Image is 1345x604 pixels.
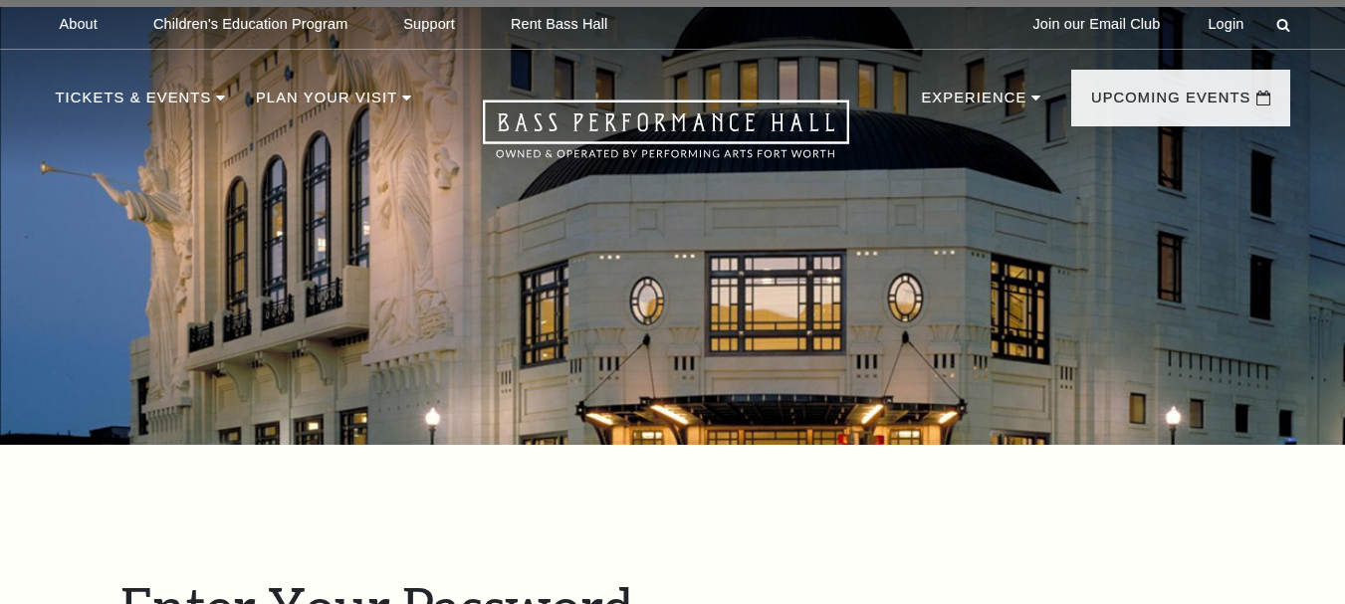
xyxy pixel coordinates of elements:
p: Rent Bass Hall [511,16,608,33]
p: Upcoming Events [1091,86,1251,121]
p: Plan Your Visit [256,86,397,121]
p: Support [403,16,455,33]
p: About [60,16,98,33]
p: Experience [921,86,1026,121]
p: Children's Education Program [153,16,347,33]
p: Tickets & Events [56,86,212,121]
